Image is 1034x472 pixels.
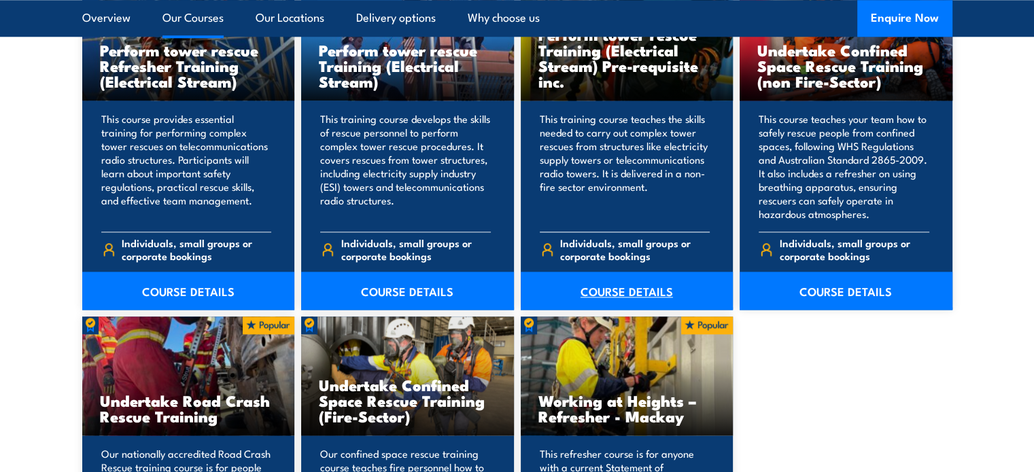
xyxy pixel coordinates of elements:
[319,42,496,89] h3: Perform tower rescue Training (Electrical Stream)
[320,112,491,221] p: This training course develops the skills of rescue personnel to perform complex tower rescue proc...
[301,272,514,310] a: COURSE DETAILS
[341,236,491,262] span: Individuals, small groups or corporate bookings
[757,42,935,89] h3: Undertake Confined Space Rescue Training (non Fire-Sector)
[538,26,716,89] h3: Perform tower rescue Training (Electrical Stream) Pre-requisite inc.
[780,236,929,262] span: Individuals, small groups or corporate bookings
[82,272,295,310] a: COURSE DETAILS
[122,236,271,262] span: Individuals, small groups or corporate bookings
[540,112,710,221] p: This training course teaches the skills needed to carry out complex tower rescues from structures...
[319,377,496,424] h3: Undertake Confined Space Rescue Training (Fire-Sector)
[560,236,710,262] span: Individuals, small groups or corporate bookings
[538,393,716,424] h3: Working at Heights – Refresher - Mackay
[101,112,272,221] p: This course provides essential training for performing complex tower rescues on telecommunication...
[100,393,277,424] h3: Undertake Road Crash Rescue Training
[740,272,952,310] a: COURSE DETAILS
[521,272,734,310] a: COURSE DETAILS
[100,42,277,89] h3: Perform tower rescue Refresher Training (Electrical Stream)
[759,112,929,221] p: This course teaches your team how to safely rescue people from confined spaces, following WHS Reg...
